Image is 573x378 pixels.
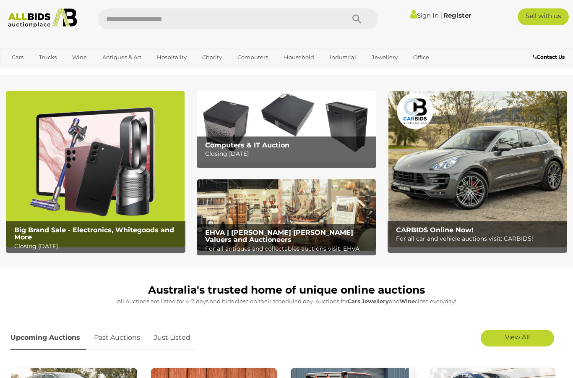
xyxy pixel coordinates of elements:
a: Trucks [34,50,62,64]
a: Big Brand Sale - Electronics, Whitegoods and More Big Brand Sale - Electronics, Whitegoods and Mo... [6,91,185,247]
a: Past Auctions [88,325,146,350]
img: Computers & IT Auction [197,91,375,162]
strong: Cars [348,298,360,304]
a: Hospitality [151,50,192,64]
a: [GEOGRAPHIC_DATA] [39,64,109,78]
a: Sports [6,64,34,78]
a: View All [481,330,554,346]
b: EHVA | [PERSON_NAME] [PERSON_NAME] Valuers and Auctioneers [205,228,353,244]
h1: Australia's trusted home of unique online auctions [10,284,563,296]
a: CARBIDS Online Now! CARBIDS Online Now! For all car and vehicle auctions visit: CARBIDS! [388,91,567,247]
a: Upcoming Auctions [10,325,86,350]
a: Antiques & Art [97,50,147,64]
a: Contact Us [533,52,567,62]
p: For all antiques and collectables auctions visit: EHVA [205,244,372,254]
b: Contact Us [533,54,565,60]
strong: Jewellery [362,298,389,304]
p: For all car and vehicle auctions visit: CARBIDS! [396,234,563,244]
a: Computers [232,50,273,64]
a: Household [279,50,320,64]
span: | [440,10,442,20]
a: Register [443,11,471,19]
a: Just Listed [148,325,197,350]
a: Sell with us [518,8,569,25]
img: Allbids.com.au [4,8,81,28]
span: View All [505,333,530,341]
a: Sign In [410,11,439,19]
a: EHVA | Evans Hastings Valuers and Auctioneers EHVA | [PERSON_NAME] [PERSON_NAME] Valuers and Auct... [197,179,375,251]
a: Cars [6,50,29,64]
img: Big Brand Sale - Electronics, Whitegoods and More [6,91,185,247]
a: Industrial [324,50,362,64]
a: Jewellery [366,50,403,64]
b: Computers & IT Auction [205,141,289,149]
b: CARBIDS Online Now! [396,226,474,234]
a: Wine [67,50,92,64]
p: Closing [DATE] [14,241,181,252]
img: CARBIDS Online Now! [388,91,567,247]
img: EHVA | Evans Hastings Valuers and Auctioneers [197,179,375,251]
a: Charity [197,50,227,64]
strong: Wine [400,298,415,304]
button: Search [336,8,378,29]
a: Office [408,50,435,64]
p: Closing [DATE] [205,149,372,159]
b: Big Brand Sale - Electronics, Whitegoods and More [14,226,174,241]
a: Computers & IT Auction Computers & IT Auction Closing [DATE] [197,91,375,162]
p: All Auctions are listed for 4-7 days and bids close on their scheduled day. Auctions for , and cl... [10,297,563,306]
